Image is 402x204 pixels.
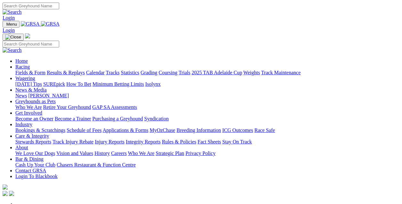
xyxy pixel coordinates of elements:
[28,93,69,98] a: [PERSON_NAME]
[192,70,242,75] a: 2025 TAB Adelaide Cup
[67,127,101,133] a: Schedule of Fees
[55,116,91,121] a: Become a Trainer
[15,151,55,156] a: We Love Our Dogs
[15,133,49,139] a: Care & Integrity
[15,145,28,150] a: About
[162,139,196,144] a: Rules & Policies
[15,162,399,168] div: Bar & Dining
[15,168,46,173] a: Contact GRSA
[144,116,169,121] a: Syndication
[47,70,85,75] a: Results & Replays
[92,116,143,121] a: Purchasing a Greyhound
[15,58,28,64] a: Home
[3,41,59,47] input: Search
[159,70,177,75] a: Coursing
[15,64,30,69] a: Racing
[15,93,399,99] div: News & Media
[156,151,184,156] a: Strategic Plan
[106,70,120,75] a: Tracks
[3,28,15,33] a: Login
[222,139,252,144] a: Stay On Track
[15,174,58,179] a: Login To Blackbook
[15,70,45,75] a: Fields & Form
[178,70,190,75] a: Trials
[15,122,32,127] a: Industry
[15,116,53,121] a: Become an Owner
[15,99,56,104] a: Greyhounds as Pets
[15,104,42,110] a: Who We Are
[43,81,65,87] a: SUREpick
[95,139,124,144] a: Injury Reports
[15,70,399,76] div: Racing
[126,139,161,144] a: Integrity Reports
[15,139,399,145] div: Care & Integrity
[261,70,301,75] a: Track Maintenance
[103,127,148,133] a: Applications & Forms
[111,151,127,156] a: Careers
[21,21,40,27] img: GRSA
[92,81,144,87] a: Minimum Betting Limits
[3,3,59,9] input: Search
[67,81,91,87] a: How To Bet
[15,104,399,110] div: Greyhounds as Pets
[57,162,136,167] a: Chasers Restaurant & Function Centre
[3,9,22,15] img: Search
[41,21,60,27] img: GRSA
[15,116,399,122] div: Get Involved
[6,22,17,27] span: Menu
[15,93,27,98] a: News
[3,191,8,196] img: facebook.svg
[145,81,161,87] a: Isolynx
[86,70,105,75] a: Calendar
[94,151,110,156] a: History
[185,151,216,156] a: Privacy Policy
[222,127,253,133] a: ICG Outcomes
[198,139,221,144] a: Fact Sheets
[15,87,47,93] a: News & Media
[5,35,21,40] img: Close
[3,21,20,28] button: Toggle navigation
[3,34,24,41] button: Toggle navigation
[243,70,260,75] a: Weights
[177,127,221,133] a: Breeding Information
[3,184,8,190] img: logo-grsa-white.png
[92,104,137,110] a: GAP SA Assessments
[254,127,275,133] a: Race Safe
[150,127,175,133] a: MyOzChase
[121,70,139,75] a: Statistics
[15,162,55,167] a: Cash Up Your Club
[128,151,154,156] a: Who We Are
[15,81,399,87] div: Wagering
[25,33,30,38] img: logo-grsa-white.png
[3,15,15,20] a: Login
[15,127,399,133] div: Industry
[3,47,22,53] img: Search
[56,151,93,156] a: Vision and Values
[15,156,43,162] a: Bar & Dining
[9,191,14,196] img: twitter.svg
[15,110,42,116] a: Get Involved
[15,151,399,156] div: About
[15,76,35,81] a: Wagering
[15,139,51,144] a: Stewards Reports
[141,70,157,75] a: Grading
[15,81,42,87] a: [DATE] Tips
[52,139,93,144] a: Track Injury Rebate
[15,127,65,133] a: Bookings & Scratchings
[43,104,91,110] a: Retire Your Greyhound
